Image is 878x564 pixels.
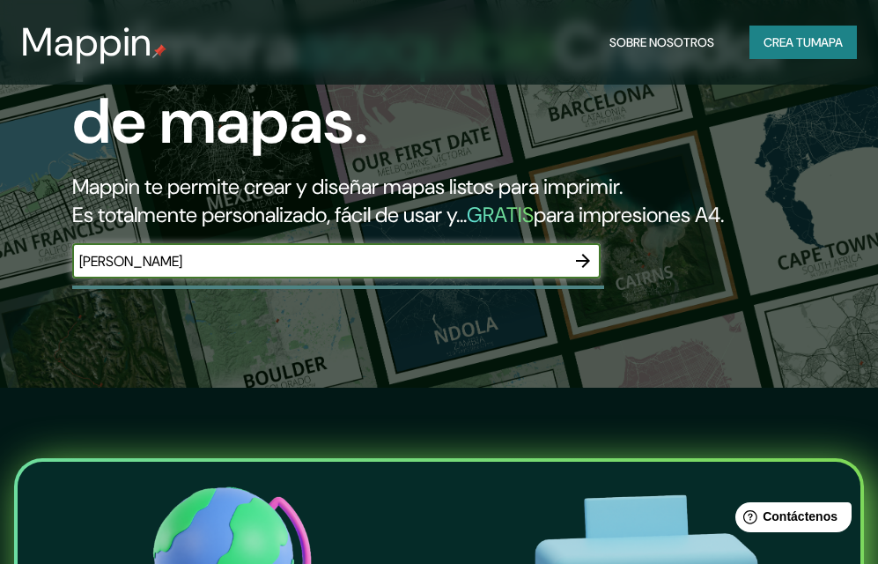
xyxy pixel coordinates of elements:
img: pin de mapeo [152,44,166,58]
font: para impresiones A4. [534,201,724,228]
font: Sobre nosotros [609,34,714,50]
iframe: Lanzador de widgets de ayuda [721,495,859,545]
font: GRATIS [467,201,534,228]
button: Crea tumapa [749,26,857,59]
button: Sobre nosotros [602,26,721,59]
input: Elige tu lugar favorito [72,251,565,271]
font: Mappin [21,17,152,68]
font: mapa [811,34,843,50]
font: Es totalmente personalizado, fácil de usar y... [72,201,467,228]
font: Crea tu [764,34,811,50]
font: Mappin te permite crear y diseñar mapas listos para imprimir. [72,173,623,200]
